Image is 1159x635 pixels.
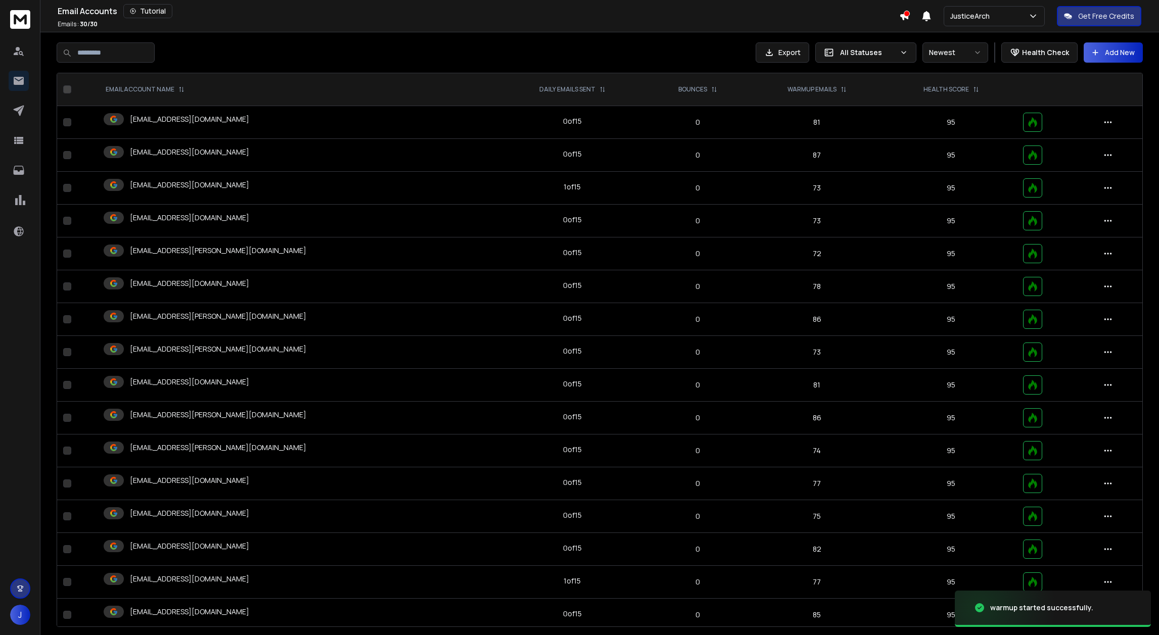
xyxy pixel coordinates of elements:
p: 0 [654,446,742,456]
td: 82 [748,533,886,566]
p: [EMAIL_ADDRESS][PERSON_NAME][DOMAIN_NAME] [130,410,306,420]
p: [EMAIL_ADDRESS][DOMAIN_NAME] [130,508,249,518]
button: J [10,605,30,625]
p: 0 [654,117,742,127]
td: 72 [748,237,886,270]
td: 95 [886,336,1016,369]
div: EMAIL ACCOUNT NAME [106,85,184,93]
span: 30 / 30 [80,20,98,28]
td: 95 [886,303,1016,336]
td: 73 [748,172,886,205]
td: 95 [886,106,1016,139]
p: [EMAIL_ADDRESS][DOMAIN_NAME] [130,147,249,157]
td: 86 [748,303,886,336]
p: 0 [654,150,742,160]
div: 0 of 15 [563,609,582,619]
div: 0 of 15 [563,543,582,553]
p: 0 [654,544,742,554]
td: 95 [886,205,1016,237]
td: 78 [748,270,886,303]
p: [EMAIL_ADDRESS][DOMAIN_NAME] [130,607,249,617]
p: [EMAIL_ADDRESS][DOMAIN_NAME] [130,114,249,124]
td: 95 [886,139,1016,172]
td: 95 [886,270,1016,303]
div: 0 of 15 [563,412,582,422]
td: 77 [748,467,886,500]
p: 0 [654,183,742,193]
p: 0 [654,413,742,423]
td: 95 [886,402,1016,434]
p: All Statuses [840,47,896,58]
td: 87 [748,139,886,172]
p: [EMAIL_ADDRESS][DOMAIN_NAME] [130,278,249,288]
div: 0 of 15 [563,116,582,126]
td: 95 [886,172,1016,205]
p: [EMAIL_ADDRESS][DOMAIN_NAME] [130,213,249,223]
p: WARMUP EMAILS [787,85,837,93]
div: 0 of 15 [563,510,582,520]
div: Email Accounts [58,4,899,18]
p: [EMAIL_ADDRESS][PERSON_NAME][DOMAIN_NAME] [130,246,306,256]
div: 0 of 15 [563,445,582,455]
p: 0 [654,314,742,324]
p: [EMAIL_ADDRESS][PERSON_NAME][DOMAIN_NAME] [130,311,306,321]
p: 0 [654,281,742,291]
div: 1 of 15 [564,182,581,192]
td: 95 [886,434,1016,467]
p: Get Free Credits [1078,11,1134,21]
div: 0 of 15 [563,379,582,389]
div: 0 of 15 [563,313,582,323]
p: DAILY EMAILS SENT [539,85,595,93]
td: 86 [748,402,886,434]
button: Newest [922,42,988,63]
p: 0 [654,610,742,620]
td: 77 [748,566,886,599]
td: 81 [748,106,886,139]
div: 0 of 15 [563,248,582,258]
td: 74 [748,434,886,467]
td: 95 [886,237,1016,270]
p: 0 [654,347,742,357]
td: 95 [886,467,1016,500]
p: JusticeArch [950,11,994,21]
div: 0 of 15 [563,280,582,290]
div: 0 of 15 [563,477,582,487]
button: Export [756,42,809,63]
div: 1 of 15 [564,576,581,586]
p: Health Check [1022,47,1069,58]
button: Tutorial [123,4,172,18]
p: [EMAIL_ADDRESS][DOMAIN_NAME] [130,377,249,387]
td: 95 [886,533,1016,566]
div: 0 of 15 [563,215,582,225]
div: 0 of 15 [563,346,582,356]
p: [EMAIL_ADDRESS][DOMAIN_NAME] [130,475,249,485]
p: HEALTH SCORE [923,85,969,93]
p: BOUNCES [678,85,707,93]
p: 0 [654,478,742,489]
td: 73 [748,336,886,369]
button: Add New [1084,42,1143,63]
p: [EMAIL_ADDRESS][DOMAIN_NAME] [130,180,249,190]
div: 0 of 15 [563,149,582,159]
p: 0 [654,249,742,259]
td: 75 [748,500,886,533]
button: Get Free Credits [1057,6,1141,26]
p: 0 [654,216,742,226]
td: 81 [748,369,886,402]
p: [EMAIL_ADDRESS][PERSON_NAME][DOMAIN_NAME] [130,344,306,354]
p: 0 [654,380,742,390]
td: 95 [886,369,1016,402]
p: 0 [654,577,742,587]
td: 85 [748,599,886,631]
p: Emails : [58,20,98,28]
p: [EMAIL_ADDRESS][PERSON_NAME][DOMAIN_NAME] [130,443,306,453]
button: Health Check [1001,42,1078,63]
td: 95 [886,500,1016,533]
div: warmup started successfully. [990,603,1093,613]
p: [EMAIL_ADDRESS][DOMAIN_NAME] [130,574,249,584]
td: 95 [886,599,1016,631]
td: 95 [886,566,1016,599]
p: [EMAIL_ADDRESS][DOMAIN_NAME] [130,541,249,551]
